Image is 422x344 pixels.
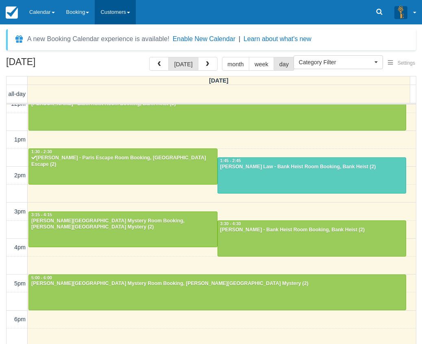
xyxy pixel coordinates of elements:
span: [DATE] [209,77,228,84]
span: Category Filter [299,58,372,66]
a: 1:45 - 2:45[PERSON_NAME] Law - Bank Heist Room Booking, Bank Heist (2) [218,157,407,193]
span: 2pm [14,172,26,179]
div: [PERSON_NAME] - Bank Heist Room Booking, Bank Heist (2) [220,227,404,233]
button: [DATE] [168,57,198,71]
img: A3 [394,6,407,19]
a: 1:30 - 2:30[PERSON_NAME] - Paris Escape Room Booking, [GEOGRAPHIC_DATA] Escape (2) [28,148,218,184]
button: month [222,57,250,71]
span: 1pm [14,136,26,143]
span: | [239,35,240,42]
span: 1:30 - 2:30 [31,150,52,154]
div: [PERSON_NAME][GEOGRAPHIC_DATA] Mystery Room Booking, [PERSON_NAME][GEOGRAPHIC_DATA] Mystery (2) [31,218,215,231]
img: checkfront-main-nav-mini-logo.png [6,7,18,19]
span: 1:45 - 2:45 [220,159,241,163]
div: [PERSON_NAME][GEOGRAPHIC_DATA] Mystery Room Booking, [PERSON_NAME][GEOGRAPHIC_DATA] Mystery (2) [31,281,404,287]
a: 3:30 - 4:30[PERSON_NAME] - Bank Heist Room Booking, Bank Heist (2) [218,220,407,256]
button: week [249,57,274,71]
span: 12pm [11,100,26,107]
div: [PERSON_NAME] Law - Bank Heist Room Booking, Bank Heist (2) [220,164,404,170]
a: Learn about what's new [244,35,311,42]
a: 3:15 - 4:15[PERSON_NAME][GEOGRAPHIC_DATA] Mystery Room Booking, [PERSON_NAME][GEOGRAPHIC_DATA] My... [28,211,218,247]
a: 5:00 - 6:00[PERSON_NAME][GEOGRAPHIC_DATA] Mystery Room Booking, [PERSON_NAME][GEOGRAPHIC_DATA] My... [28,274,406,310]
button: Category Filter [294,55,383,69]
div: A new Booking Calendar experience is available! [27,34,170,44]
button: Settings [383,57,420,69]
a: [PERSON_NAME] - Bank Heist Room Booking, Bank Heist (2) [28,95,406,131]
span: Settings [398,60,415,66]
span: all-day [9,91,26,97]
button: Enable New Calendar [173,35,235,43]
span: 6pm [14,316,26,322]
span: 3pm [14,208,26,215]
button: day [274,57,294,71]
span: 5:00 - 6:00 [31,276,52,280]
span: 5pm [14,280,26,287]
div: [PERSON_NAME] - Paris Escape Room Booking, [GEOGRAPHIC_DATA] Escape (2) [31,155,215,168]
span: 3:15 - 4:15 [31,213,52,217]
span: 3:30 - 4:30 [220,222,241,226]
h2: [DATE] [6,57,109,72]
div: [PERSON_NAME] - Bank Heist Room Booking, Bank Heist (2) [31,101,404,107]
span: 4pm [14,244,26,250]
